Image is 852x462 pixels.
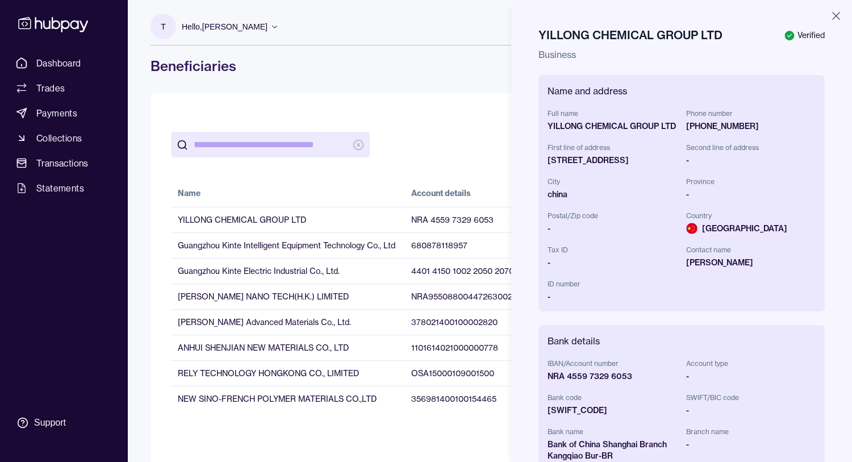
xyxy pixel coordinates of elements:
[548,120,677,132] div: YILLONG CHEMICAL GROUP LTD
[548,107,677,120] span: Full name
[548,155,677,166] div: [STREET_ADDRESS]
[548,357,677,371] span: IBAN/Account number
[548,439,677,461] div: Bank of China Shanghai Branch Kangqiao Bur-BR
[686,155,816,166] div: -
[548,334,816,348] h2: Bank details
[548,405,677,416] div: [SWIFT_CODE]
[548,371,677,382] div: NRA 4559 7329 6053
[686,175,816,189] span: Province
[686,425,816,439] span: Branch name
[784,30,825,41] div: Verified
[548,291,677,302] div: -
[686,120,816,132] div: [PHONE_NUMBER]
[686,107,816,120] span: Phone number
[538,27,825,43] h2: YILLONG CHEMICAL GROUP LTD
[548,84,816,98] h2: Name and address
[686,243,816,257] span: Contact name
[548,141,677,155] span: First line of address
[686,223,816,234] span: [GEOGRAPHIC_DATA]
[686,209,816,223] span: Country
[548,425,677,439] span: Bank name
[686,357,816,371] span: Account type
[686,439,816,450] div: -
[686,257,816,268] div: [PERSON_NAME]
[686,141,816,155] span: Second line of address
[548,223,677,234] div: -
[548,277,677,291] span: ID number
[548,175,677,189] span: City
[686,391,816,405] span: SWIFT/BIC code
[686,189,816,200] div: -
[686,405,816,416] div: -
[548,391,677,405] span: Bank code
[548,189,677,200] div: china
[548,243,677,257] span: Tax ID
[538,48,825,61] p: Business
[686,371,816,382] div: -
[548,257,677,268] div: -
[548,209,677,223] span: Postal/Zip code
